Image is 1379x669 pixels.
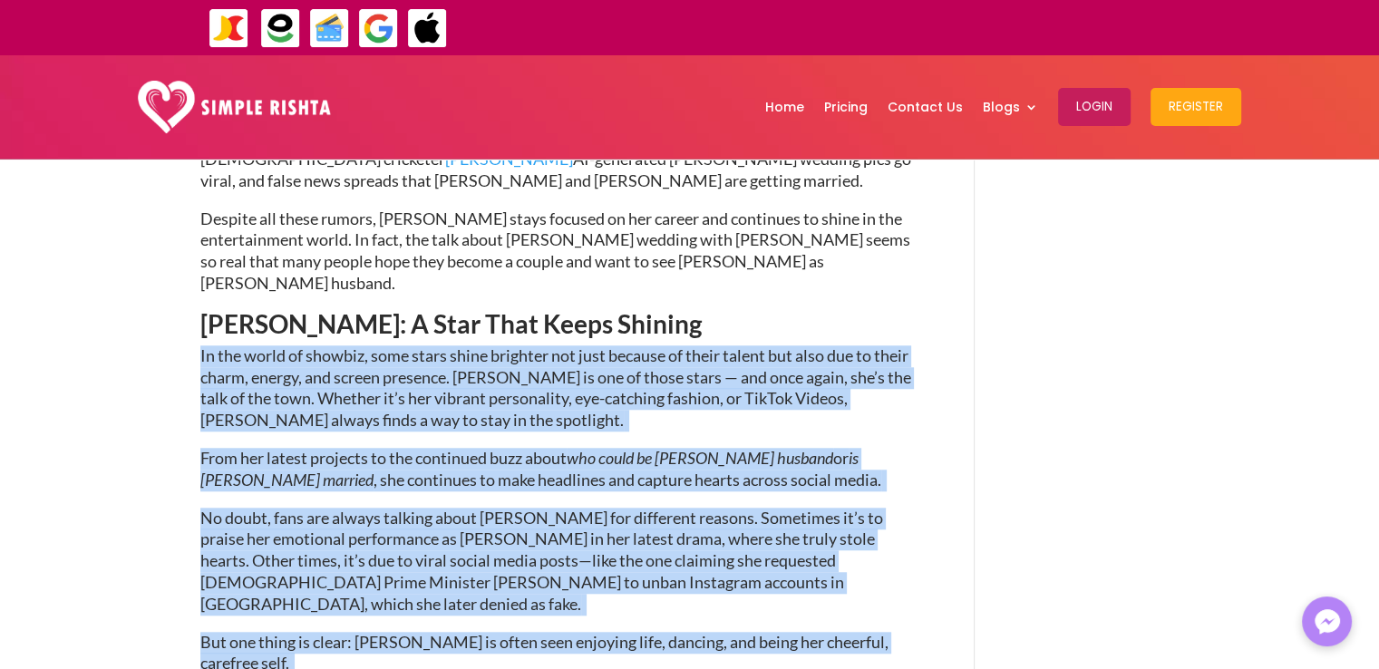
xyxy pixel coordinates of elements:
span: is [PERSON_NAME] married [200,448,859,490]
span: No doubt, fans are always talking about [PERSON_NAME] for different reasons. Sometimes it’s to pr... [200,508,883,614]
img: JazzCash-icon [209,8,249,49]
span: From her latest projects to the continued buzz about [200,448,567,468]
a: Contact Us [888,60,963,154]
span: or [833,448,849,468]
button: Login [1058,88,1131,126]
span: , she continues to make headlines and capture hearts across social media. [374,470,881,490]
a: Home [765,60,804,154]
a: Register [1151,60,1241,154]
a: Blogs [983,60,1038,154]
img: GooglePay-icon [358,8,399,49]
span: AI-generated [PERSON_NAME] wedding pics go viral, and false news spreads that [PERSON_NAME] and [... [200,149,911,190]
span: However, the rumors didn’t stop here. [PERSON_NAME]’s name was also coming with [DEMOGRAPHIC_DATA... [200,127,801,169]
a: [PERSON_NAME] [445,149,573,169]
img: Messenger [1309,604,1345,640]
a: Pricing [824,60,868,154]
img: ApplePay-icon [407,8,448,49]
span: In the world of showbiz, some stars shine brighter not just because of their talent but also due ... [200,345,911,430]
span: who could be [PERSON_NAME] husband [567,448,833,468]
span: [PERSON_NAME]: A Star That Keeps Shining [200,308,702,339]
button: Register [1151,88,1241,126]
a: Login [1058,60,1131,154]
img: Credit Cards [309,8,350,49]
img: EasyPaisa-icon [260,8,301,49]
span: Despite all these rumors, [PERSON_NAME] stays focused on her career and continues to shine in the... [200,208,910,293]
